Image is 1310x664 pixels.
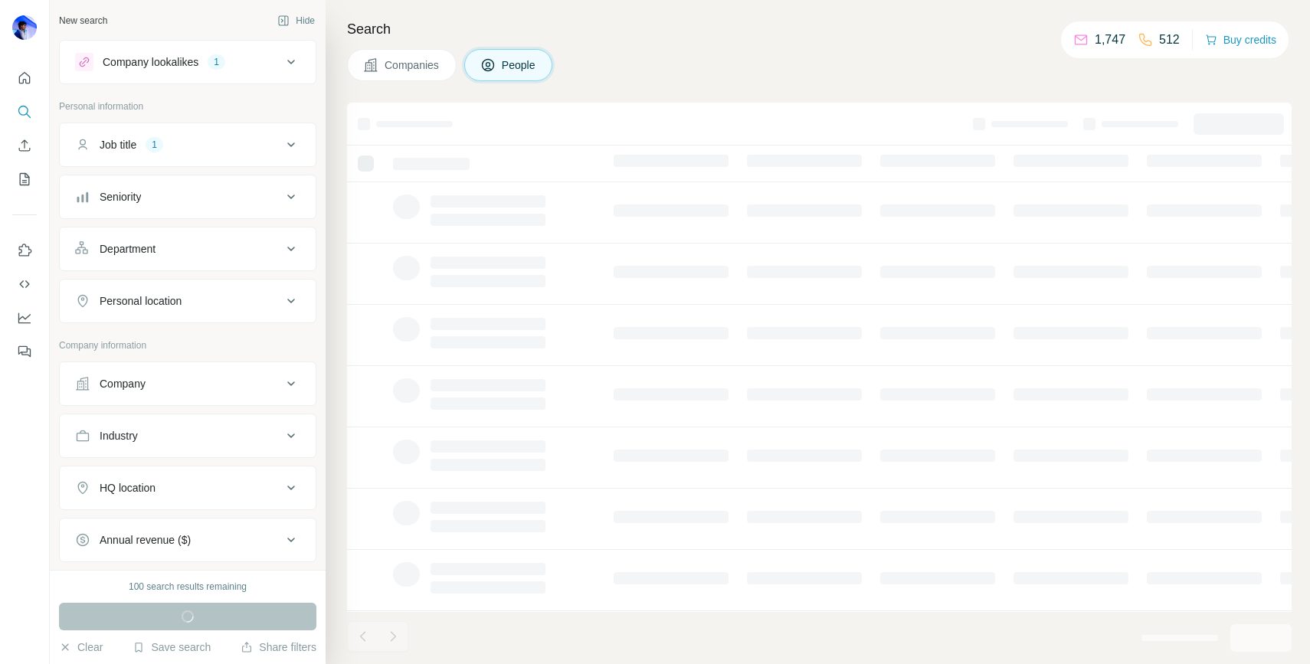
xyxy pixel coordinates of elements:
button: Quick start [12,64,37,92]
p: Company information [59,339,316,352]
button: My lists [12,165,37,193]
div: New search [59,14,107,28]
button: Feedback [12,338,37,365]
div: Seniority [100,189,141,204]
button: Company [60,365,316,402]
p: Personal information [59,100,316,113]
span: Companies [385,57,440,73]
button: Hide [267,9,326,32]
button: Department [60,231,316,267]
button: Industry [60,417,316,454]
div: Personal location [100,293,182,309]
button: Annual revenue ($) [60,522,316,558]
div: 1 [146,138,163,152]
div: Department [100,241,156,257]
button: Clear [59,639,103,655]
button: Personal location [60,283,316,319]
button: Use Surfe on LinkedIn [12,237,37,264]
div: Job title [100,137,136,152]
p: 512 [1159,31,1180,49]
div: Industry [100,428,138,443]
img: Avatar [12,15,37,40]
div: 100 search results remaining [129,580,247,594]
div: Annual revenue ($) [100,532,191,548]
h4: Search [347,18,1292,40]
button: Search [12,98,37,126]
button: Seniority [60,178,316,215]
button: Job title1 [60,126,316,163]
button: Company lookalikes1 [60,44,316,80]
button: Dashboard [12,304,37,332]
button: Use Surfe API [12,270,37,298]
span: People [502,57,537,73]
button: Save search [133,639,211,655]
div: 1 [208,55,225,69]
p: 1,747 [1095,31,1125,49]
button: HQ location [60,469,316,506]
button: Share filters [241,639,316,655]
div: Company [100,376,146,391]
button: Enrich CSV [12,132,37,159]
div: Company lookalikes [103,54,198,70]
button: Buy credits [1205,29,1276,51]
div: HQ location [100,480,156,496]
